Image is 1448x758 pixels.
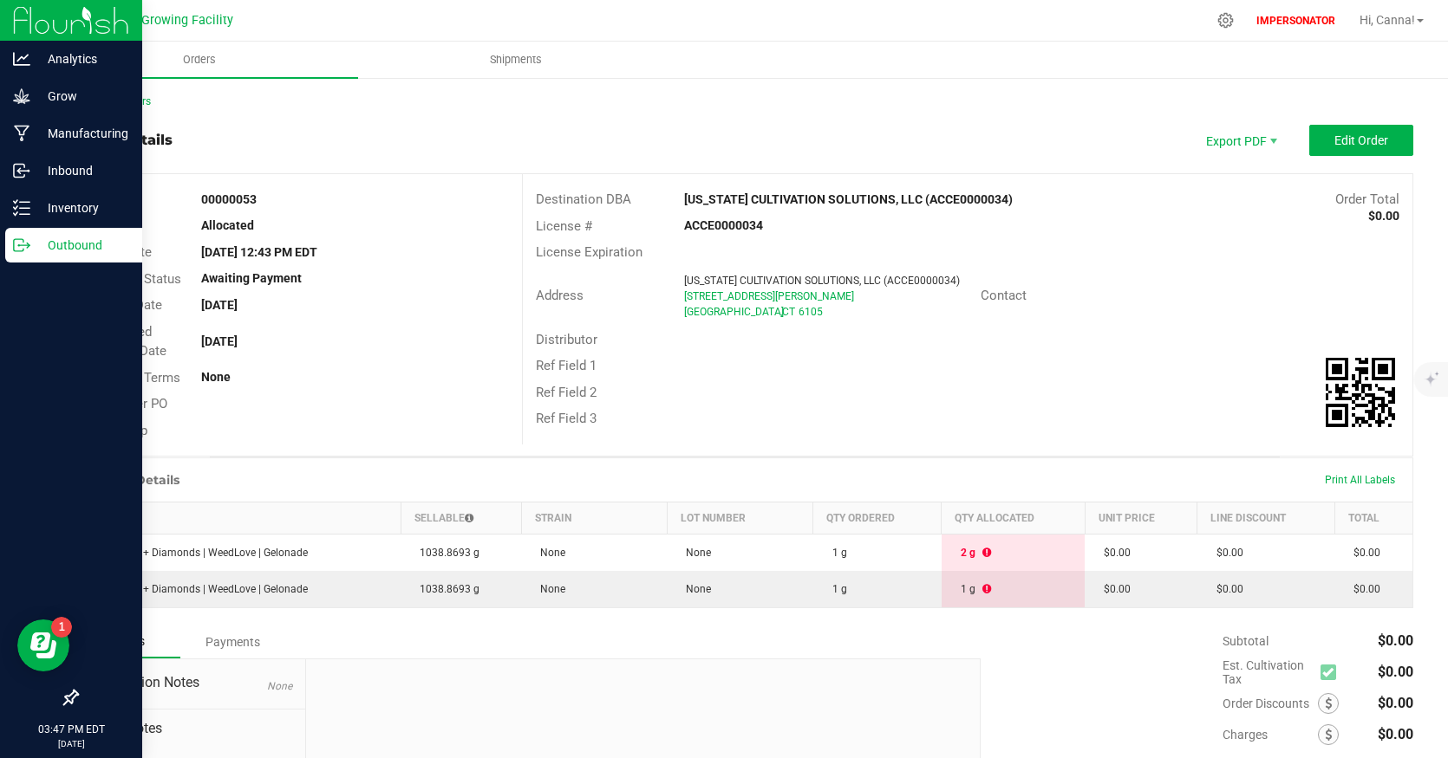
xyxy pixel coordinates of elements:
[677,547,711,559] span: None
[684,192,1013,206] strong: [US_STATE] CULTIVATION SOLUTIONS, LLC (ACCE0000034)
[13,87,30,105] inline-svg: Grow
[532,547,565,559] span: None
[466,52,565,68] span: Shipments
[536,358,597,373] span: Ref Field 1
[1208,547,1243,559] span: $0.00
[201,271,302,285] strong: Awaiting Payment
[411,583,479,595] span: 1038.8693 g
[1378,632,1413,649] span: $0.00
[1326,358,1395,427] img: Scan me!
[30,160,134,181] p: Inbound
[358,42,675,78] a: Shipments
[78,502,401,534] th: Item
[13,50,30,68] inline-svg: Analytics
[1378,664,1413,680] span: $0.00
[1325,474,1395,486] span: Print All Labels
[90,672,292,693] span: Destination Notes
[13,199,30,217] inline-svg: Inventory
[88,547,308,559] span: 1g Sauce + Diamonds | WeedLove | Gelonade
[952,547,975,559] span: 2 g
[201,192,257,206] strong: 00000053
[1085,502,1197,534] th: Unit Price
[8,737,134,750] p: [DATE]
[1321,661,1344,684] span: Calculate cultivation tax
[521,502,667,534] th: Strain
[824,583,847,595] span: 1 g
[13,236,30,254] inline-svg: Outbound
[1188,125,1292,156] li: Export PDF
[8,722,134,737] p: 03:47 PM EDT
[813,502,942,534] th: Qty Ordered
[1208,583,1243,595] span: $0.00
[401,502,521,534] th: Sellable
[532,583,565,595] span: None
[684,306,784,318] span: [GEOGRAPHIC_DATA]
[1197,502,1335,534] th: Line Discount
[180,626,284,658] div: Payments
[1223,696,1318,710] span: Order Discounts
[824,547,847,559] span: 1 g
[982,583,991,595] span: Packages out of sync: 1 Packages pending sync: 0 Packages in sync: 0
[942,502,1086,534] th: Qty Allocated
[1223,658,1314,686] span: Est. Cultivation Tax
[13,162,30,179] inline-svg: Inbound
[684,290,854,302] span: [STREET_ADDRESS][PERSON_NAME]
[30,86,134,107] p: Grow
[536,385,597,400] span: Ref Field 2
[1378,726,1413,742] span: $0.00
[536,191,631,207] span: Destination DBA
[536,411,597,426] span: Ref Field 3
[799,306,823,318] span: 6105
[1368,209,1399,223] strong: $0.00
[684,218,763,232] strong: ACCE0000034
[1095,583,1131,595] span: $0.00
[30,198,134,218] p: Inventory
[952,583,975,595] span: 1 g
[782,306,795,318] span: CT
[30,235,134,256] p: Outbound
[17,619,69,671] iframe: Resource center
[677,583,711,595] span: None
[121,13,233,28] span: My Growing Facility
[536,244,642,260] span: License Expiration
[1345,583,1380,595] span: $0.00
[90,718,292,739] span: Order Notes
[780,306,782,318] span: ,
[51,617,72,638] iframe: Resource center unread badge
[667,502,812,534] th: Lot Number
[201,218,254,232] strong: Allocated
[536,332,597,347] span: Distributor
[30,123,134,144] p: Manufacturing
[1334,502,1412,534] th: Total
[201,298,238,312] strong: [DATE]
[1378,695,1413,711] span: $0.00
[1309,125,1413,156] button: Edit Order
[1334,133,1388,147] span: Edit Order
[1215,12,1236,29] div: Manage settings
[1223,728,1318,742] span: Charges
[201,334,238,348] strong: [DATE]
[1223,634,1269,648] span: Subtotal
[13,125,30,142] inline-svg: Manufacturing
[536,288,584,303] span: Address
[201,245,317,259] strong: [DATE] 12:43 PM EDT
[1249,13,1342,29] p: IMPERSONATOR
[160,52,239,68] span: Orders
[536,218,592,234] span: License #
[981,288,1027,303] span: Contact
[982,547,991,559] span: Packages out of sync: 2 Packages pending sync: 0 Packages in sync: 0
[1326,358,1395,427] qrcode: 00000053
[1335,191,1399,207] span: Order Total
[201,370,231,384] strong: None
[42,42,358,78] a: Orders
[1095,547,1131,559] span: $0.00
[1360,13,1415,27] span: Hi, Canna!
[30,49,134,69] p: Analytics
[1345,547,1380,559] span: $0.00
[411,547,479,559] span: 1038.8693 g
[88,583,308,595] span: 1g Sauce + Diamonds | WeedLove | Gelonade
[267,680,292,692] span: None
[684,275,960,287] span: [US_STATE] CULTIVATION SOLUTIONS, LLC (ACCE0000034)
